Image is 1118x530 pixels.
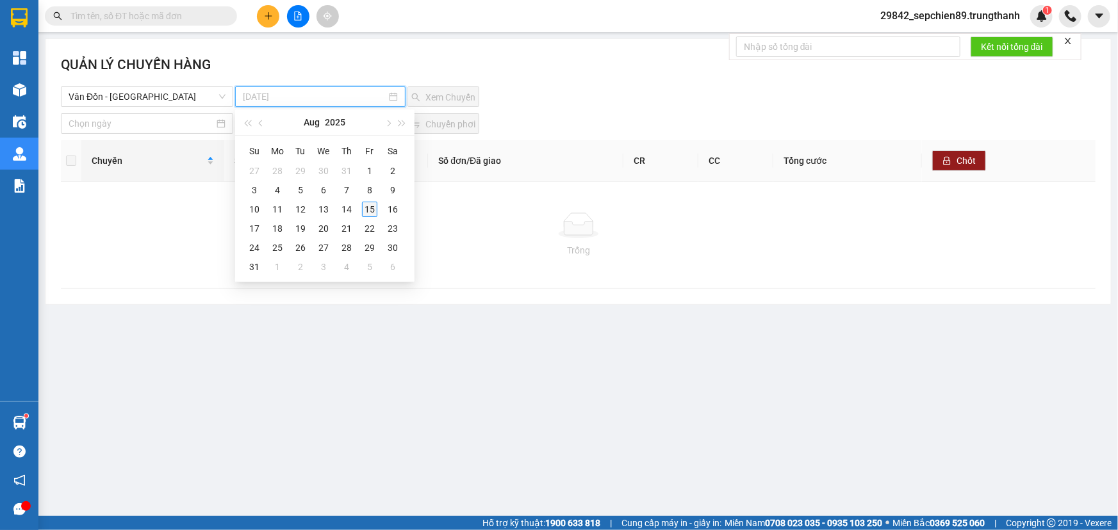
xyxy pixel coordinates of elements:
[304,109,320,135] button: Aug
[69,87,226,106] span: Vân Đồn - Hà Nội
[339,259,354,275] div: 4
[339,163,354,179] div: 31
[362,202,377,217] div: 15
[709,154,763,168] div: CC
[247,221,262,236] div: 17
[312,141,335,161] th: We
[289,141,312,161] th: Tu
[293,259,308,275] div: 2
[381,219,404,238] td: 2025-08-23
[247,163,262,179] div: 27
[243,238,266,257] td: 2025-08-24
[234,154,313,168] div: Số xe
[293,240,308,255] div: 26
[264,12,273,20] span: plus
[482,516,600,530] span: Hỗ trợ kỹ thuật:
[1065,10,1076,22] img: phone-icon
[243,161,266,181] td: 2025-07-27
[381,181,404,200] td: 2025-08-09
[11,8,28,28] img: logo-vxr
[270,259,285,275] div: 1
[438,154,612,168] div: Số đơn/Đã giao
[381,257,404,277] td: 2025-09-06
[621,516,721,530] span: Cung cấp máy in - giấy in:
[247,259,262,275] div: 31
[1064,36,1073,45] span: close
[385,259,400,275] div: 6
[13,115,26,129] img: warehouse-icon
[736,36,960,57] input: Nhập số tổng đài
[385,202,400,217] div: 16
[243,141,266,161] th: Su
[243,257,266,277] td: 2025-08-31
[335,257,358,277] td: 2025-09-04
[289,161,312,181] td: 2025-07-29
[243,90,386,104] input: Chọn ngày
[1045,6,1049,15] span: 1
[385,240,400,255] div: 30
[293,182,308,198] div: 5
[270,202,285,217] div: 11
[316,221,331,236] div: 20
[247,182,262,198] div: 3
[994,516,996,530] span: |
[243,219,266,238] td: 2025-08-17
[385,182,400,198] div: 9
[247,240,262,255] div: 24
[69,116,214,131] input: Chọn ngày
[243,181,266,200] td: 2025-08-03
[339,202,354,217] div: 14
[892,516,985,530] span: Miền Bắc
[70,9,222,23] input: Tìm tên, số ĐT hoặc mã đơn
[24,414,28,418] sup: 1
[53,12,62,20] span: search
[362,163,377,179] div: 1
[289,238,312,257] td: 2025-08-26
[381,141,404,161] th: Sa
[316,5,339,28] button: aim
[13,503,26,515] span: message
[61,54,211,80] h2: QUẢN LÝ CHUYẾN HÀNG
[335,219,358,238] td: 2025-08-21
[171,10,309,31] b: [DOMAIN_NAME]
[358,141,381,161] th: Fr
[13,416,26,430] img: warehouse-icon
[247,202,262,217] div: 10
[335,141,358,161] th: Th
[13,83,26,97] img: warehouse-icon
[67,92,236,180] h1: Giao dọc đường
[930,518,985,528] strong: 0369 525 060
[381,161,404,181] td: 2025-08-02
[407,113,479,134] button: swapChuyển phơi
[266,181,289,200] td: 2025-08-04
[316,202,331,217] div: 13
[358,257,381,277] td: 2025-09-05
[339,182,354,198] div: 7
[289,257,312,277] td: 2025-09-02
[293,12,302,20] span: file-add
[932,150,986,171] button: lockChốt
[362,259,377,275] div: 5
[634,154,688,168] div: CR
[266,257,289,277] td: 2025-09-01
[316,182,331,198] div: 6
[610,516,612,530] span: |
[381,200,404,219] td: 2025-08-16
[316,259,331,275] div: 3
[287,5,309,28] button: file-add
[545,518,600,528] strong: 1900 633 818
[335,238,358,257] td: 2025-08-28
[1094,10,1105,22] span: caret-down
[335,200,358,219] td: 2025-08-14
[270,221,285,236] div: 18
[266,141,289,161] th: Mo
[1088,5,1110,28] button: caret-down
[870,8,1030,24] span: 29842_sepchien89.trungthanh
[266,161,289,181] td: 2025-07-28
[312,238,335,257] td: 2025-08-27
[270,240,285,255] div: 25
[293,163,308,179] div: 29
[312,200,335,219] td: 2025-08-13
[312,219,335,238] td: 2025-08-20
[362,221,377,236] div: 22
